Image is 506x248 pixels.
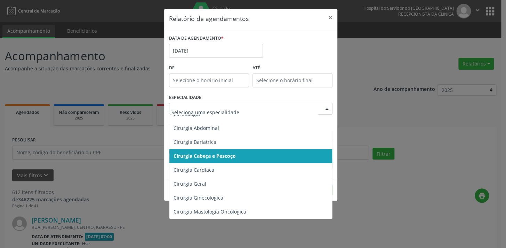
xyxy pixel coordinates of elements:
[169,33,224,44] label: DATA DE AGENDAMENTO
[252,73,332,87] input: Selecione o horário final
[169,44,263,58] input: Selecione uma data ou intervalo
[323,9,337,26] button: Close
[171,105,318,119] input: Seleciona uma especialidade
[174,194,223,201] span: Cirurgia Ginecologica
[169,63,249,73] label: De
[174,153,236,159] span: Cirurgia Cabeça e Pescoço
[169,73,249,87] input: Selecione o horário inicial
[169,92,201,103] label: ESPECIALIDADE
[174,180,206,187] span: Cirurgia Geral
[174,166,214,173] span: Cirurgia Cardiaca
[174,139,216,145] span: Cirurgia Bariatrica
[174,208,246,215] span: Cirurgia Mastologia Oncologica
[174,125,219,131] span: Cirurgia Abdominal
[169,14,249,23] h5: Relatório de agendamentos
[252,63,332,73] label: ATÉ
